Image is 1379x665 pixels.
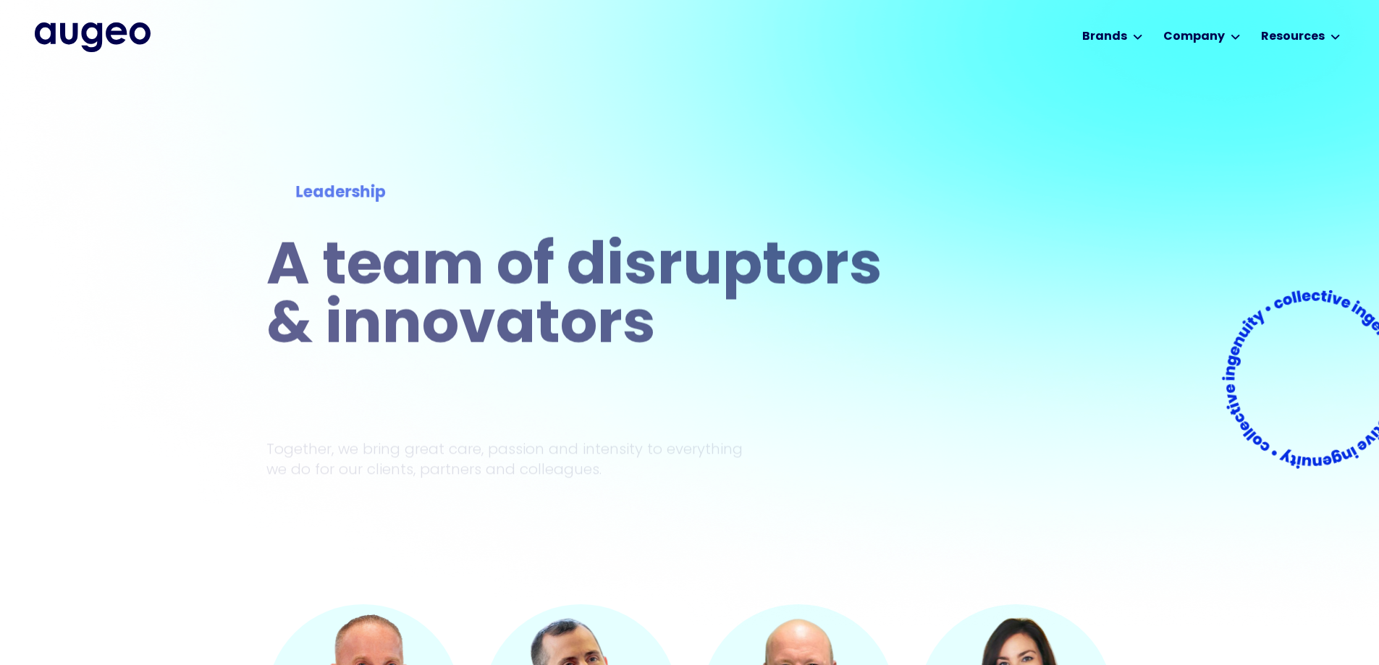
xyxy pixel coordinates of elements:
[1082,28,1127,46] div: Brands
[1261,28,1325,46] div: Resources
[35,22,151,51] a: home
[266,239,892,356] h1: A team of disruptors & innovators
[35,22,151,51] img: Augeo's full logo in midnight blue.
[295,181,862,205] div: Leadership
[1163,28,1225,46] div: Company
[266,439,764,479] p: Together, we bring great care, passion and intensity to everything we do for our clients, partner...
